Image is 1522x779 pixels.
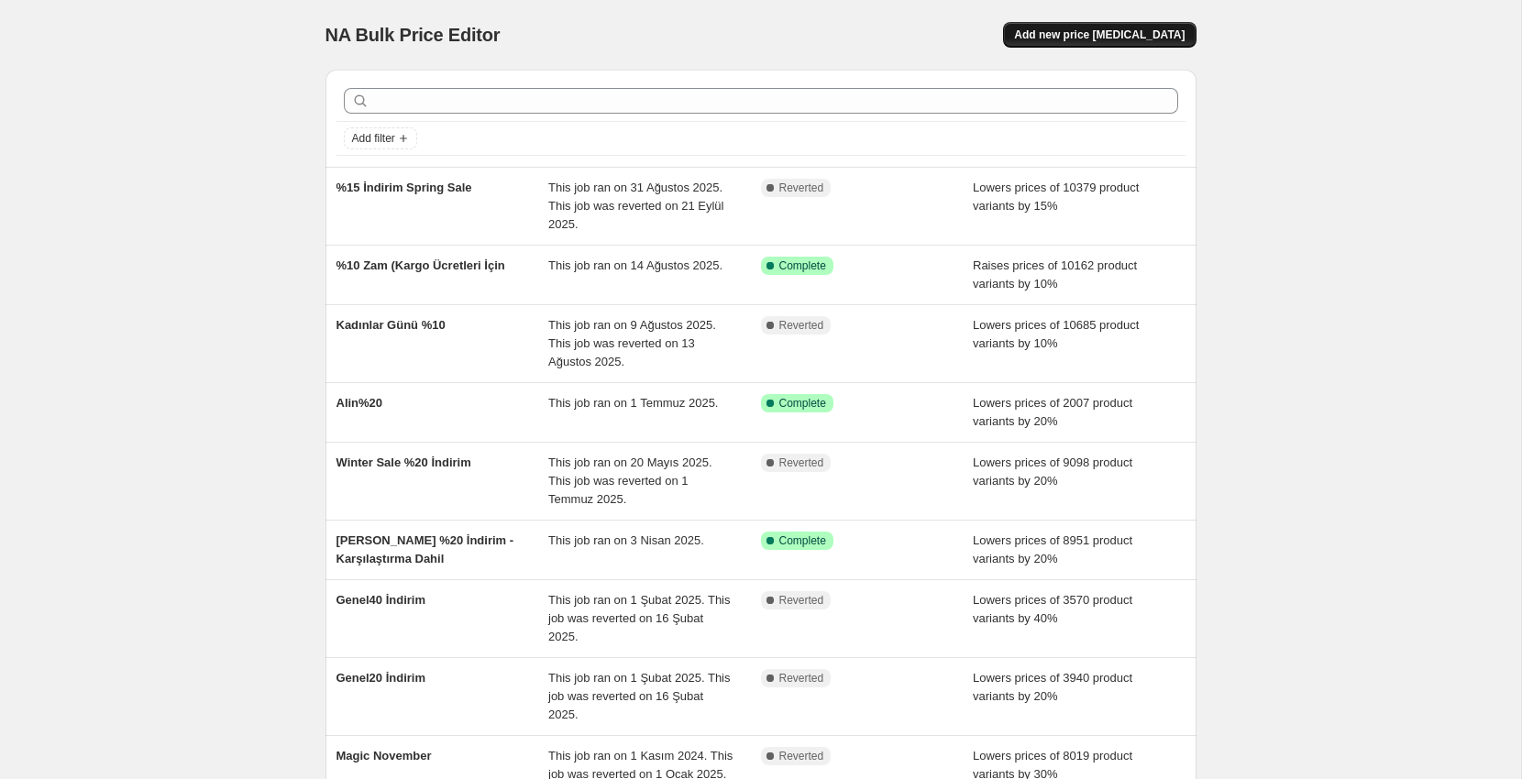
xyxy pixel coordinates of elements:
[336,671,426,685] span: Genel20 İndirim
[336,318,446,332] span: Kadınlar Günü %10
[336,455,471,469] span: Winter Sale %20 İndirim
[779,533,826,548] span: Complete
[779,318,824,333] span: Reverted
[973,181,1139,213] span: Lowers prices of 10379 product variants by 15%
[973,671,1132,703] span: Lowers prices of 3940 product variants by 20%
[779,181,824,195] span: Reverted
[325,25,501,45] span: NA Bulk Price Editor
[548,396,718,410] span: This job ran on 1 Temmuz 2025.
[779,671,824,686] span: Reverted
[973,533,1132,565] span: Lowers prices of 8951 product variants by 20%
[779,396,826,411] span: Complete
[779,593,824,608] span: Reverted
[336,396,383,410] span: Alin%20
[548,181,723,231] span: This job ran on 31 Ağustos 2025. This job was reverted on 21 Eylül 2025.
[548,258,722,272] span: This job ran on 14 Ağustos 2025.
[548,318,716,368] span: This job ran on 9 Ağustos 2025. This job was reverted on 13 Ağustos 2025.
[973,455,1132,488] span: Lowers prices of 9098 product variants by 20%
[973,396,1132,428] span: Lowers prices of 2007 product variants by 20%
[336,258,505,272] span: %10 Zam (Kargo Ücretleri İçin
[779,749,824,763] span: Reverted
[352,131,395,146] span: Add filter
[779,258,826,273] span: Complete
[336,533,514,565] span: [PERSON_NAME] %20 İndirim - Karşılaştırma Dahil
[336,181,472,194] span: %15 İndirim Spring Sale
[973,258,1137,291] span: Raises prices of 10162 product variants by 10%
[548,593,731,643] span: This job ran on 1 Şubat 2025. This job was reverted on 16 Şubat 2025.
[548,533,704,547] span: This job ran on 3 Nisan 2025.
[973,593,1132,625] span: Lowers prices of 3570 product variants by 40%
[548,671,731,721] span: This job ran on 1 Şubat 2025. This job was reverted on 16 Şubat 2025.
[336,749,432,763] span: Magic November
[1003,22,1196,48] button: Add new price [MEDICAL_DATA]
[548,455,712,506] span: This job ran on 20 Mayıs 2025. This job was reverted on 1 Temmuz 2025.
[973,318,1139,350] span: Lowers prices of 10685 product variants by 10%
[779,455,824,470] span: Reverted
[1014,27,1185,42] span: Add new price [MEDICAL_DATA]
[344,127,417,149] button: Add filter
[336,593,426,607] span: Genel40 İndirim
